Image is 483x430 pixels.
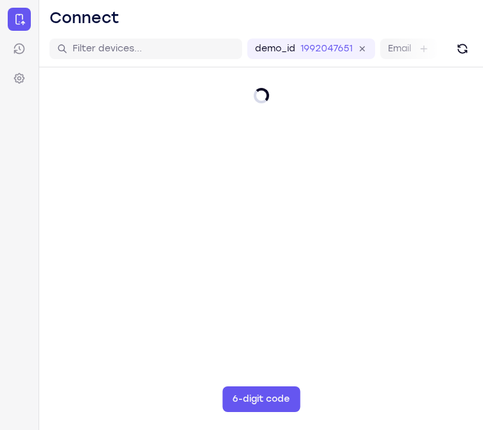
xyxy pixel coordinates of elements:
a: Sessions [8,37,31,60]
input: Filter devices... [73,42,234,55]
label: Email [388,42,411,55]
a: Settings [8,67,31,90]
button: 6-digit code [222,386,300,412]
button: Refresh [452,39,473,59]
label: demo_id [255,42,295,55]
a: Connect [8,8,31,31]
h1: Connect [49,8,119,28]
